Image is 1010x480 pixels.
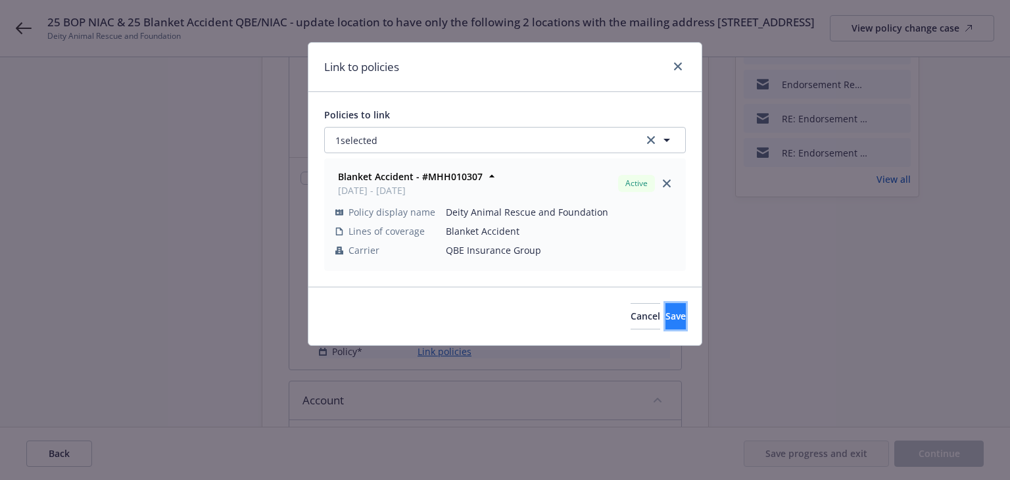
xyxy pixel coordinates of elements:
button: 1selectedclear selection [324,127,686,153]
span: Deity Animal Rescue and Foundation [446,205,675,219]
span: Cancel [631,310,660,322]
span: Save [665,310,686,322]
button: Cancel [631,303,660,329]
a: clear selection [643,132,659,148]
span: Policies to link [324,108,390,121]
a: close [670,59,686,74]
a: close [659,176,675,191]
button: Save [665,303,686,329]
span: Active [623,178,650,189]
strong: Blanket Accident - #MHH010307 [338,170,483,183]
span: Lines of coverage [349,224,425,238]
span: QBE Insurance Group [446,243,675,257]
span: Carrier [349,243,379,257]
span: Blanket Accident [446,224,675,238]
span: Policy display name [349,205,435,219]
span: [DATE] - [DATE] [338,183,483,197]
span: 1 selected [335,133,377,147]
h1: Link to policies [324,59,399,76]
